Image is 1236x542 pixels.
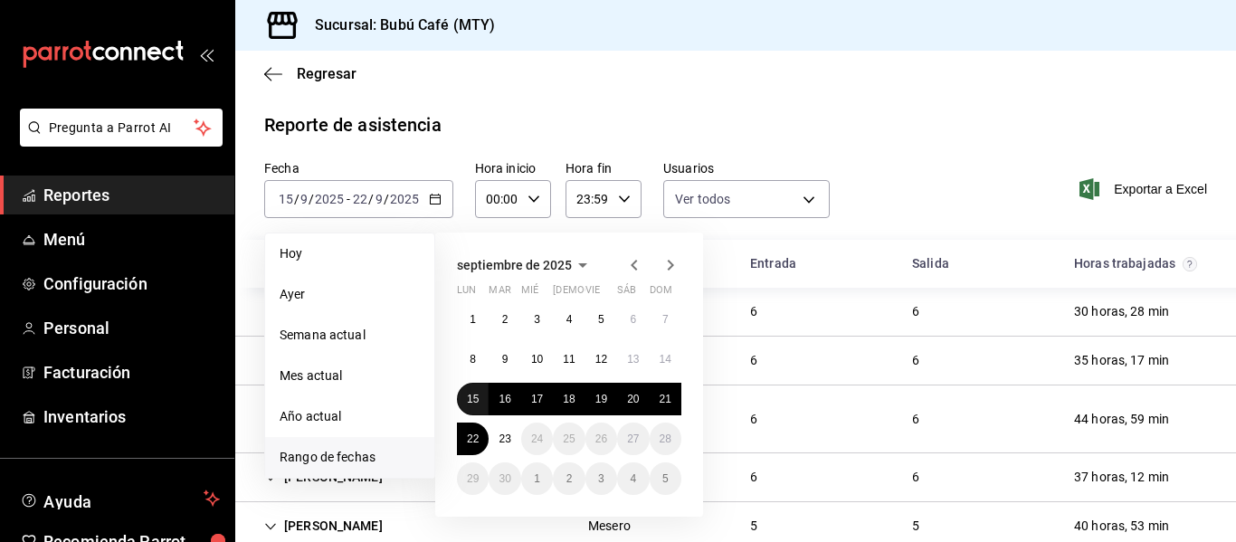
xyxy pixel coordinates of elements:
input: -- [375,192,384,206]
span: Personal [43,316,220,340]
button: 27 de septiembre de 2025 [617,423,649,455]
span: Mes actual [280,366,420,385]
button: 17 de septiembre de 2025 [521,383,553,415]
abbr: 5 de septiembre de 2025 [598,313,604,326]
button: 4 de septiembre de 2025 [553,303,585,336]
input: ---- [314,192,345,206]
div: Cell [1060,461,1184,494]
button: Regresar [264,65,357,82]
span: Menú [43,227,220,252]
button: 3 de octubre de 2025 [585,462,617,495]
div: Cell [1060,403,1184,436]
abbr: 7 de septiembre de 2025 [662,313,669,326]
abbr: 14 de septiembre de 2025 [660,353,671,366]
button: 15 de septiembre de 2025 [457,383,489,415]
abbr: 11 de septiembre de 2025 [563,353,575,366]
button: Pregunta a Parrot AI [20,109,223,147]
abbr: 25 de septiembre de 2025 [563,433,575,445]
abbr: 4 de octubre de 2025 [630,472,636,485]
label: Fecha [264,162,453,175]
div: Cell [898,461,934,494]
div: Cell [250,461,397,494]
abbr: 20 de septiembre de 2025 [627,393,639,405]
button: septiembre de 2025 [457,254,594,276]
abbr: 17 de septiembre de 2025 [531,393,543,405]
abbr: 4 de septiembre de 2025 [566,313,573,326]
span: Año actual [280,407,420,426]
button: 8 de septiembre de 2025 [457,343,489,376]
button: 16 de septiembre de 2025 [489,383,520,415]
span: Hoy [280,244,420,263]
label: Hora fin [566,162,642,175]
abbr: 2 de octubre de 2025 [566,472,573,485]
abbr: 27 de septiembre de 2025 [627,433,639,445]
button: 10 de septiembre de 2025 [521,343,553,376]
abbr: 2 de septiembre de 2025 [502,313,509,326]
div: HeadCell [736,247,898,281]
div: Cell [898,344,934,377]
span: Rango de fechas [280,448,420,467]
button: 2 de septiembre de 2025 [489,303,520,336]
span: / [309,192,314,206]
span: septiembre de 2025 [457,258,572,272]
button: Exportar a Excel [1083,178,1207,200]
div: Cell [250,295,397,328]
div: Cell [736,461,772,494]
abbr: jueves [553,284,660,303]
abbr: 13 de septiembre de 2025 [627,353,639,366]
abbr: 10 de septiembre de 2025 [531,353,543,366]
abbr: 12 de septiembre de 2025 [595,353,607,366]
abbr: 22 de septiembre de 2025 [467,433,479,445]
button: 19 de septiembre de 2025 [585,383,617,415]
span: Facturación [43,360,220,385]
button: 3 de septiembre de 2025 [521,303,553,336]
abbr: 9 de septiembre de 2025 [502,353,509,366]
button: 9 de septiembre de 2025 [489,343,520,376]
abbr: viernes [585,284,600,303]
div: Row [235,288,1236,337]
button: 28 de septiembre de 2025 [650,423,681,455]
abbr: 6 de septiembre de 2025 [630,313,636,326]
button: 30 de septiembre de 2025 [489,462,520,495]
button: 22 de septiembre de 2025 [457,423,489,455]
abbr: 18 de septiembre de 2025 [563,393,575,405]
abbr: 19 de septiembre de 2025 [595,393,607,405]
button: 2 de octubre de 2025 [553,462,585,495]
span: Inventarios [43,404,220,429]
div: Row [235,337,1236,385]
span: Pregunta a Parrot AI [49,119,195,138]
abbr: miércoles [521,284,538,303]
div: HeadCell [1060,247,1222,281]
abbr: lunes [457,284,476,303]
abbr: 1 de septiembre de 2025 [470,313,476,326]
button: 12 de septiembre de 2025 [585,343,617,376]
button: 11 de septiembre de 2025 [553,343,585,376]
button: 7 de septiembre de 2025 [650,303,681,336]
button: open_drawer_menu [199,47,214,62]
input: ---- [389,192,420,206]
abbr: sábado [617,284,636,303]
button: 5 de septiembre de 2025 [585,303,617,336]
div: Reporte de asistencia [264,111,442,138]
div: Cell [736,344,772,377]
button: 4 de octubre de 2025 [617,462,649,495]
button: 14 de septiembre de 2025 [650,343,681,376]
button: 6 de septiembre de 2025 [617,303,649,336]
abbr: 26 de septiembre de 2025 [595,433,607,445]
abbr: 21 de septiembre de 2025 [660,393,671,405]
abbr: 3 de septiembre de 2025 [534,313,540,326]
h3: Sucursal: Bubú Café (MTY) [300,14,495,36]
abbr: 15 de septiembre de 2025 [467,393,479,405]
button: 1 de septiembre de 2025 [457,303,489,336]
abbr: martes [489,284,510,303]
div: HeadCell [898,247,1060,281]
abbr: 8 de septiembre de 2025 [470,353,476,366]
svg: El total de horas trabajadas por usuario es el resultado de la suma redondeada del registro de ho... [1183,257,1197,271]
span: Ayuda [43,488,196,509]
label: Hora inicio [475,162,551,175]
button: 21 de septiembre de 2025 [650,383,681,415]
div: Row [235,453,1236,502]
button: 23 de septiembre de 2025 [489,423,520,455]
button: 18 de septiembre de 2025 [553,383,585,415]
abbr: 1 de octubre de 2025 [534,472,540,485]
